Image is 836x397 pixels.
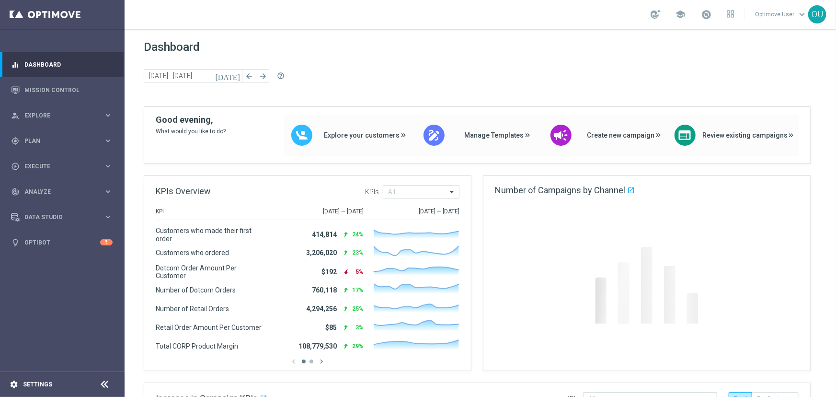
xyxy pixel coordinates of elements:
[675,9,686,20] span: school
[11,163,113,170] button: play_circle_outline Execute keyboard_arrow_right
[754,7,808,22] a: Optimove Userkeyboard_arrow_down
[24,189,103,195] span: Analyze
[11,162,20,171] i: play_circle_outline
[11,239,113,246] button: lightbulb Optibot 5
[103,187,113,196] i: keyboard_arrow_right
[11,137,113,145] button: gps_fixed Plan keyboard_arrow_right
[11,238,20,247] i: lightbulb
[11,60,20,69] i: equalizer
[24,113,103,118] span: Explore
[100,239,113,245] div: 5
[23,382,52,387] a: Settings
[11,111,103,120] div: Explore
[103,212,113,222] i: keyboard_arrow_right
[11,230,113,255] div: Optibot
[24,163,103,169] span: Execute
[24,230,100,255] a: Optibot
[24,214,103,220] span: Data Studio
[11,77,113,103] div: Mission Control
[11,86,113,94] button: Mission Control
[103,136,113,145] i: keyboard_arrow_right
[24,77,113,103] a: Mission Control
[11,137,20,145] i: gps_fixed
[11,61,113,69] button: equalizer Dashboard
[11,111,20,120] i: person_search
[24,52,113,77] a: Dashboard
[11,187,103,196] div: Analyze
[11,213,113,221] button: Data Studio keyboard_arrow_right
[808,5,826,23] div: OU
[11,162,103,171] div: Execute
[11,112,113,119] button: person_search Explore keyboard_arrow_right
[11,52,113,77] div: Dashboard
[103,162,113,171] i: keyboard_arrow_right
[11,187,20,196] i: track_changes
[11,188,113,196] button: track_changes Analyze keyboard_arrow_right
[24,138,103,144] span: Plan
[11,213,103,222] div: Data Studio
[103,111,113,120] i: keyboard_arrow_right
[797,9,807,20] span: keyboard_arrow_down
[10,380,18,389] i: settings
[11,137,103,145] div: Plan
